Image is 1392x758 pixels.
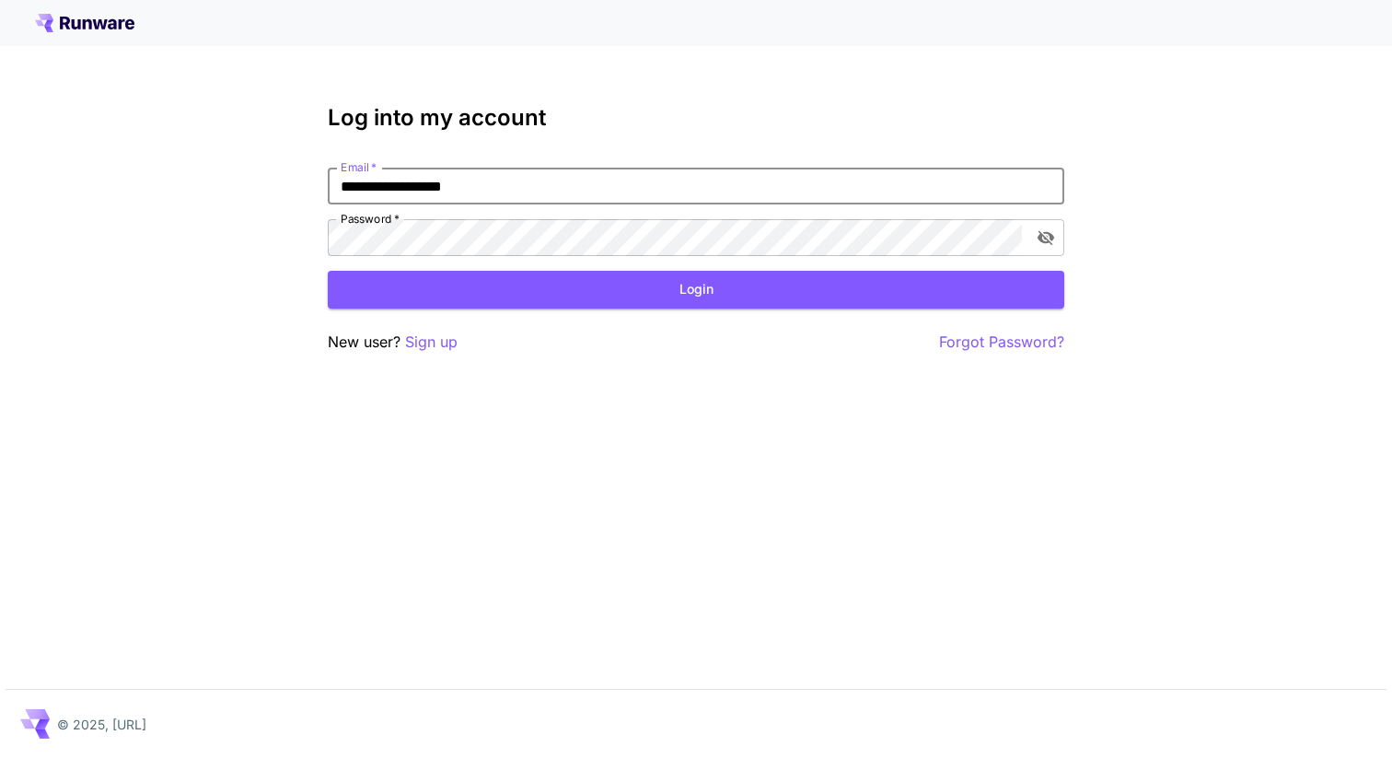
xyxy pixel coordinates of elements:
button: Login [328,271,1064,309]
button: toggle password visibility [1029,221,1062,254]
button: Forgot Password? [939,331,1064,354]
h3: Log into my account [328,105,1064,131]
p: © 2025, [URL] [57,715,146,734]
button: Sign up [405,331,458,354]
label: Password [341,211,400,227]
label: Email [341,159,377,175]
p: New user? [328,331,458,354]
